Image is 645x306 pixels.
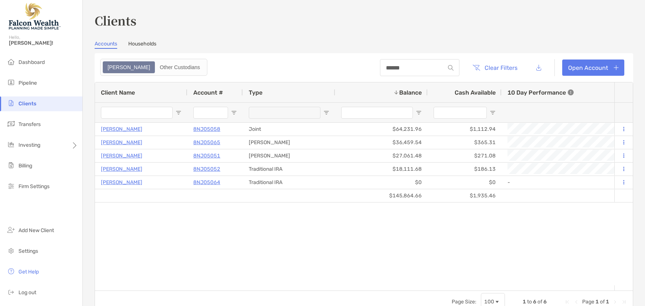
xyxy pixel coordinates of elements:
[243,163,335,176] div: Traditional IRA
[527,299,532,305] span: to
[428,149,502,162] div: $271.08
[335,176,428,189] div: $0
[595,299,599,305] span: 1
[582,299,594,305] span: Page
[434,107,487,119] input: Cash Available Filter Input
[606,299,609,305] span: 1
[7,99,16,108] img: clients icon
[95,41,117,49] a: Accounts
[533,299,536,305] span: 6
[101,107,173,119] input: Client Name Filter Input
[484,299,494,305] div: 100
[231,110,237,116] button: Open Filter Menu
[7,246,16,255] img: settings icon
[399,89,422,96] span: Balance
[18,227,54,234] span: Add New Client
[335,123,428,136] div: $64,231.96
[335,149,428,162] div: $27,061.48
[543,299,547,305] span: 6
[612,299,618,305] div: Next Page
[193,89,223,96] span: Account #
[448,65,454,71] img: input icon
[176,110,181,116] button: Open Filter Menu
[18,289,36,296] span: Log out
[467,59,523,76] button: Clear Filters
[562,59,624,76] a: Open Account
[18,59,45,65] span: Dashboard
[101,89,135,96] span: Client Name
[18,142,40,148] span: Investing
[101,138,142,147] a: [PERSON_NAME]
[537,299,542,305] span: of
[18,183,50,190] span: Firm Settings
[428,176,502,189] div: $0
[490,110,496,116] button: Open Filter Menu
[564,299,570,305] div: First Page
[243,123,335,136] div: Joint
[18,269,39,275] span: Get Help
[7,140,16,149] img: investing icon
[9,40,78,46] span: [PERSON_NAME]!
[416,110,422,116] button: Open Filter Menu
[335,136,428,149] div: $36,459.54
[193,151,220,160] a: 8NJ05051
[18,163,32,169] span: Billing
[18,101,36,107] span: Clients
[335,189,428,202] div: $145,864.66
[193,138,220,147] a: 8NJ05065
[156,62,204,72] div: Other Custodians
[7,181,16,190] img: firm-settings icon
[101,125,142,134] a: [PERSON_NAME]
[101,164,142,174] a: [PERSON_NAME]
[7,57,16,66] img: dashboard icon
[323,110,329,116] button: Open Filter Menu
[7,119,16,128] img: transfers icon
[573,299,579,305] div: Previous Page
[128,41,156,49] a: Households
[193,125,220,134] a: 8NJ05058
[249,89,262,96] span: Type
[243,176,335,189] div: Traditional IRA
[103,62,154,72] div: Zoe
[193,164,220,174] a: 8NJ05052
[335,163,428,176] div: $18,111.68
[101,151,142,160] a: [PERSON_NAME]
[7,78,16,87] img: pipeline icon
[428,136,502,149] div: $365.31
[455,89,496,96] span: Cash Available
[100,59,207,76] div: segmented control
[7,267,16,276] img: get-help icon
[243,136,335,149] div: [PERSON_NAME]
[193,107,228,119] input: Account # Filter Input
[101,178,142,187] a: [PERSON_NAME]
[523,299,526,305] span: 1
[507,176,644,188] div: -
[7,288,16,296] img: logout icon
[193,178,220,187] a: 8NJ05064
[507,82,574,102] div: 10 Day Performance
[428,189,502,202] div: $1,935.46
[428,163,502,176] div: $186.13
[600,299,605,305] span: of
[18,121,41,127] span: Transfers
[7,161,16,170] img: billing icon
[452,299,476,305] div: Page Size:
[621,299,627,305] div: Last Page
[18,248,38,254] span: Settings
[243,149,335,162] div: [PERSON_NAME]
[95,12,633,29] h3: Clients
[7,225,16,234] img: add_new_client icon
[18,80,37,86] span: Pipeline
[428,123,502,136] div: $1,112.94
[9,3,61,30] img: Falcon Wealth Planning Logo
